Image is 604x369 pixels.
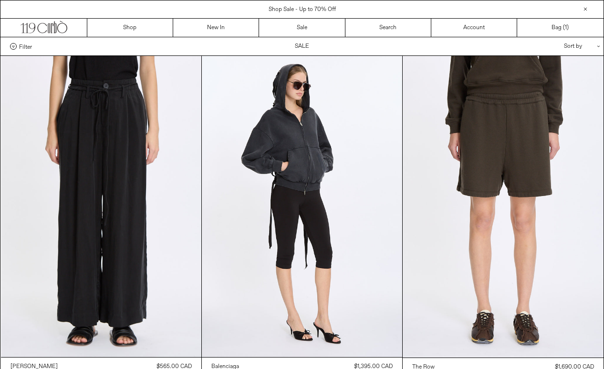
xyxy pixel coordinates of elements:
a: Bag () [517,19,603,37]
img: The Row Gana Short in warm sepia [403,56,603,358]
a: Search [345,19,431,37]
a: Sale [259,19,345,37]
img: Lauren Manoogian Sanded Trouser [1,56,201,357]
img: Balenciaga Lace-Up Zip-Up Hoodie [202,56,402,357]
a: Shop [87,19,173,37]
a: Account [431,19,517,37]
span: ) [565,23,569,32]
a: New In [173,19,259,37]
span: Filter [19,43,32,50]
div: Sort by [508,37,594,55]
span: 1 [565,24,567,32]
a: Shop Sale - Up to 70% Off [269,6,336,13]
